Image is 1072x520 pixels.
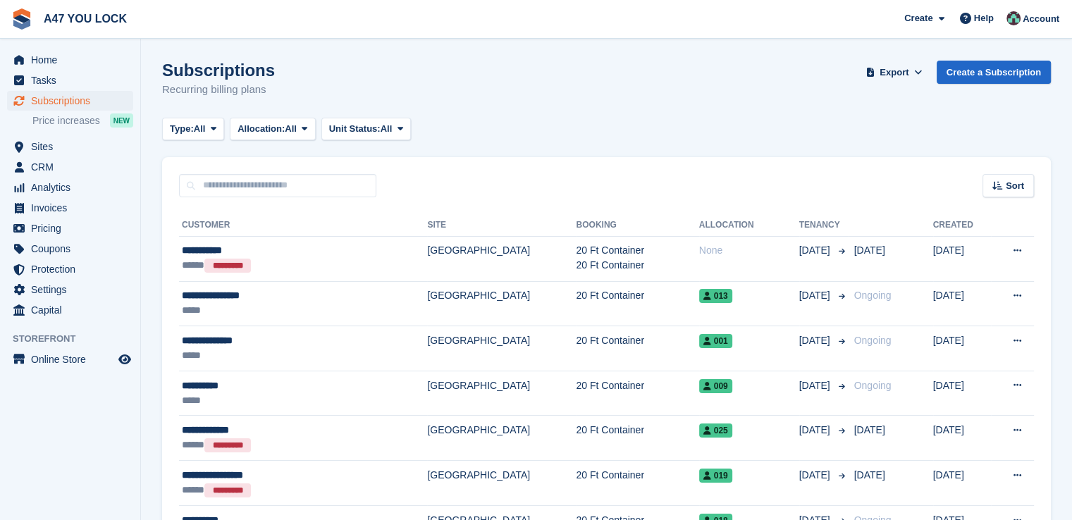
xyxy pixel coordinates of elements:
[162,61,275,80] h1: Subscriptions
[7,137,133,156] a: menu
[933,416,992,461] td: [DATE]
[854,424,885,435] span: [DATE]
[31,259,116,279] span: Protection
[576,371,698,416] td: 20 Ft Container
[13,332,140,346] span: Storefront
[799,243,833,258] span: [DATE]
[576,236,698,281] td: 20 Ft Container 20 Ft Container
[854,290,892,301] span: Ongoing
[7,178,133,197] a: menu
[799,468,833,483] span: [DATE]
[933,214,992,237] th: Created
[31,198,116,218] span: Invoices
[285,122,297,136] span: All
[170,122,194,136] span: Type:
[799,423,833,438] span: [DATE]
[933,461,992,506] td: [DATE]
[576,281,698,326] td: 20 Ft Container
[7,259,133,279] a: menu
[31,91,116,111] span: Subscriptions
[7,239,133,259] a: menu
[194,122,206,136] span: All
[854,335,892,346] span: Ongoing
[799,333,833,348] span: [DATE]
[933,326,992,371] td: [DATE]
[7,218,133,238] a: menu
[31,70,116,90] span: Tasks
[381,122,393,136] span: All
[7,300,133,320] a: menu
[38,7,133,30] a: A47 YOU LOCK
[699,243,799,258] div: None
[179,214,427,237] th: Customer
[427,326,576,371] td: [GEOGRAPHIC_DATA]
[880,66,908,80] span: Export
[427,461,576,506] td: [GEOGRAPHIC_DATA]
[699,289,732,303] span: 013
[427,236,576,281] td: [GEOGRAPHIC_DATA]
[11,8,32,30] img: stora-icon-8386f47178a22dfd0bd8f6a31ec36ba5ce8667c1dd55bd0f319d3a0aa187defe.svg
[576,214,698,237] th: Booking
[974,11,994,25] span: Help
[427,371,576,416] td: [GEOGRAPHIC_DATA]
[238,122,285,136] span: Allocation:
[31,178,116,197] span: Analytics
[854,244,885,256] span: [DATE]
[31,300,116,320] span: Capital
[31,239,116,259] span: Coupons
[699,469,732,483] span: 019
[7,70,133,90] a: menu
[7,349,133,369] a: menu
[799,288,833,303] span: [DATE]
[933,236,992,281] td: [DATE]
[799,214,849,237] th: Tenancy
[31,157,116,177] span: CRM
[321,118,411,141] button: Unit Status: All
[699,334,732,348] span: 001
[7,50,133,70] a: menu
[116,351,133,368] a: Preview store
[1006,11,1021,25] img: Lisa Alston
[1006,179,1024,193] span: Sort
[427,281,576,326] td: [GEOGRAPHIC_DATA]
[162,82,275,98] p: Recurring billing plans
[7,157,133,177] a: menu
[854,469,885,481] span: [DATE]
[904,11,932,25] span: Create
[31,218,116,238] span: Pricing
[799,378,833,393] span: [DATE]
[1023,12,1059,26] span: Account
[31,280,116,299] span: Settings
[933,281,992,326] td: [DATE]
[854,380,892,391] span: Ongoing
[31,137,116,156] span: Sites
[699,379,732,393] span: 009
[31,50,116,70] span: Home
[32,113,133,128] a: Price increases NEW
[32,114,100,128] span: Price increases
[230,118,316,141] button: Allocation: All
[427,214,576,237] th: Site
[7,198,133,218] a: menu
[863,61,925,84] button: Export
[31,349,116,369] span: Online Store
[7,280,133,299] a: menu
[699,423,732,438] span: 025
[7,91,133,111] a: menu
[162,118,224,141] button: Type: All
[576,326,698,371] td: 20 Ft Container
[110,113,133,128] div: NEW
[576,461,698,506] td: 20 Ft Container
[329,122,381,136] span: Unit Status:
[576,416,698,461] td: 20 Ft Container
[427,416,576,461] td: [GEOGRAPHIC_DATA]
[933,371,992,416] td: [DATE]
[937,61,1051,84] a: Create a Subscription
[699,214,799,237] th: Allocation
